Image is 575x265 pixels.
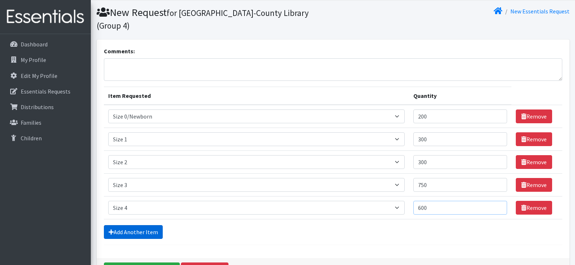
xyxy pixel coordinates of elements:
th: Item Requested [104,87,409,105]
p: Essentials Requests [21,88,70,95]
p: Children [21,134,42,142]
a: My Profile [3,53,88,67]
a: Edit My Profile [3,69,88,83]
h1: New Request [97,6,331,31]
p: My Profile [21,56,46,63]
a: Remove [516,155,552,169]
a: Dashboard [3,37,88,51]
a: Remove [516,132,552,146]
a: Remove [516,109,552,123]
a: New Essentials Request [510,8,570,15]
a: Distributions [3,100,88,114]
p: Families [21,119,41,126]
a: Add Another Item [104,225,163,239]
a: Children [3,131,88,145]
small: for [GEOGRAPHIC_DATA]-County Library (Group 4) [97,8,309,31]
p: Dashboard [21,41,48,48]
a: Remove [516,178,552,192]
a: Families [3,115,88,130]
th: Quantity [409,87,511,105]
a: Remove [516,201,552,215]
p: Distributions [21,103,54,111]
p: Edit My Profile [21,72,57,79]
label: Comments: [104,47,135,55]
img: HumanEssentials [3,5,88,29]
a: Essentials Requests [3,84,88,99]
